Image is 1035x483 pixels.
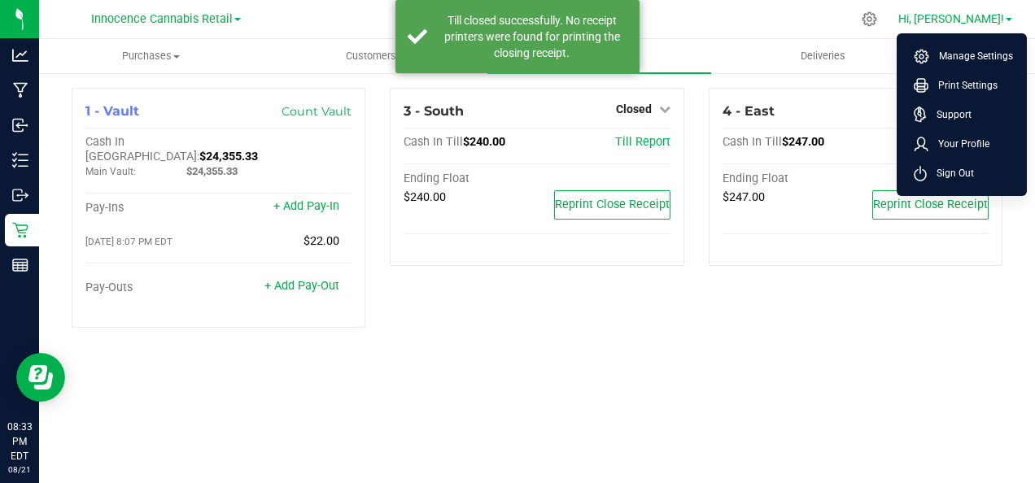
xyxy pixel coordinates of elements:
inline-svg: Reports [12,257,28,273]
span: Support [927,107,972,123]
span: 3 - South [404,103,464,119]
inline-svg: Manufacturing [12,82,28,98]
span: Cash In [GEOGRAPHIC_DATA]: [85,135,199,163]
span: Sign Out [927,165,974,181]
span: Reprint Close Receipt [873,198,988,211]
span: Hi, [PERSON_NAME]! [898,12,1004,25]
a: Till Report [615,135,670,149]
span: Cash In Till [404,135,463,149]
inline-svg: Outbound [12,187,28,203]
span: Reprint Close Receipt [555,198,670,211]
inline-svg: Inventory [12,152,28,168]
a: Tills [487,39,711,73]
a: Deliveries [711,39,935,73]
div: Pay-Outs [85,281,219,295]
span: $240.00 [463,135,505,149]
span: 1 - Vault [85,103,139,119]
span: $247.00 [782,135,824,149]
a: + Add Pay-In [273,199,339,213]
a: + Add Pay-Out [264,279,339,293]
button: Reprint Close Receipt [554,190,670,220]
span: Manage Settings [929,48,1013,64]
span: $22.00 [304,234,339,248]
span: Cash In Till [723,135,782,149]
span: Innocence Cannabis Retail [91,12,233,26]
inline-svg: Inbound [12,117,28,133]
span: Your Profile [928,136,989,152]
span: Customers [264,49,486,63]
inline-svg: Retail [12,222,28,238]
a: Customers [263,39,487,73]
p: 08/21 [7,463,32,476]
span: $240.00 [404,190,446,204]
a: Count Vault [282,104,352,119]
button: Reprint Close Receipt [872,190,989,220]
span: 4 - East [723,103,775,119]
div: Manage settings [859,11,880,27]
span: Closed [616,102,652,115]
iframe: Resource center [16,353,65,402]
span: [DATE] 8:07 PM EDT [85,236,172,247]
li: Sign Out [901,159,1023,188]
p: 08:33 PM EDT [7,420,32,463]
span: $24,355.33 [186,165,238,177]
div: Pay-Ins [85,201,219,215]
span: $24,355.33 [199,150,258,163]
span: Main Vault: [85,166,136,177]
span: Print Settings [928,77,998,94]
div: Ending Float [723,172,856,186]
span: Deliveries [779,49,867,63]
inline-svg: Analytics [12,47,28,63]
a: Support [914,107,1016,123]
span: $247.00 [723,190,765,204]
div: Till closed successfully. No receipt printers were found for printing the closing receipt. [436,12,627,61]
a: Purchases [39,39,263,73]
div: Ending Float [404,172,537,186]
span: Purchases [40,49,262,63]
